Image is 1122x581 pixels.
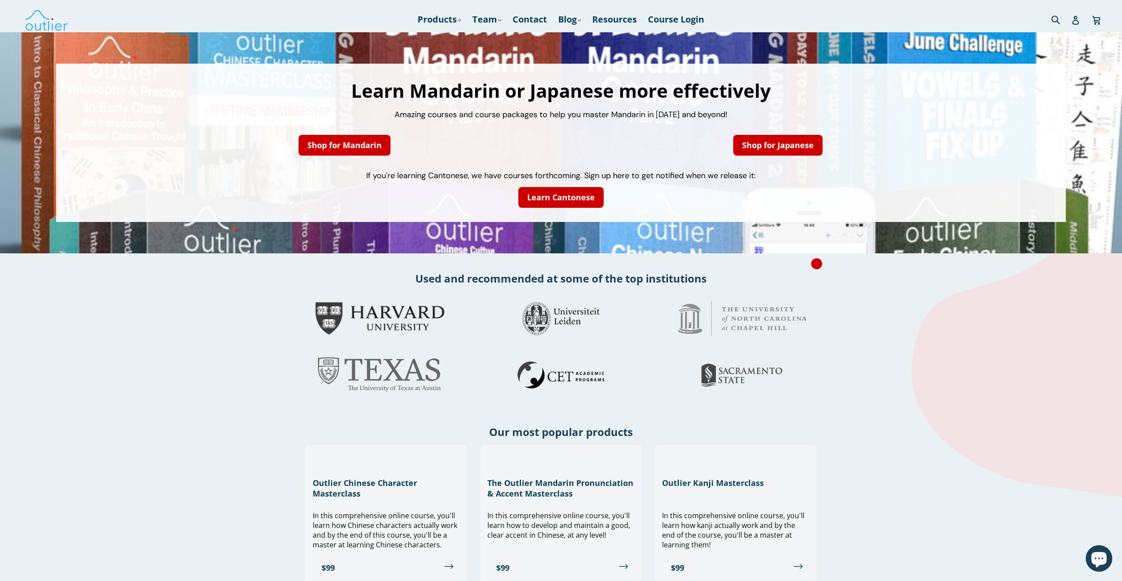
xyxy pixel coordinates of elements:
inbox-online-store-chat: Shopify online store chat [1083,545,1115,574]
span: In this comprehensive online course, you'll learn how Chinese characters actually work and by the... [313,511,457,550]
h3: Outlier Chinese Character Masterclass [313,478,460,499]
img: Outlier Linguistics [24,7,69,32]
span: If you're learning Cantonese, we have courses forthcoming. Sign up here to get notified when we r... [366,170,756,181]
a: Course Login [643,11,708,27]
h3: The Outlier Mandarin Pronunciation & Accent Masterclass [487,478,635,499]
span: In this comprehensive online course, you'll learn how kanji actually work and by the end of the c... [662,511,804,550]
span: In this comprehensive online course, you'll learn how to develop and maintain a good, clear accen... [487,511,630,540]
a: Learn Cantonese [518,187,604,208]
a: Products [413,11,466,27]
a: Blog [554,11,586,27]
a: Resources [588,11,641,27]
input: Search [1049,10,1073,28]
a: $99 [313,558,460,578]
h3: Outlier Kanji Masterclass [662,478,809,488]
a: $99 [487,558,635,578]
a: Shop for Mandarin [299,135,391,156]
h1: Learn Mandarin or Japanese more effectively [65,81,1057,100]
a: Contact [508,11,551,27]
a: Team [468,11,506,27]
a: $99 [662,558,809,578]
span: Amazing courses and course packages to help you master Mandarin in [DATE] and beyond! [394,109,728,120]
a: Shop for Japanese [733,135,823,156]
